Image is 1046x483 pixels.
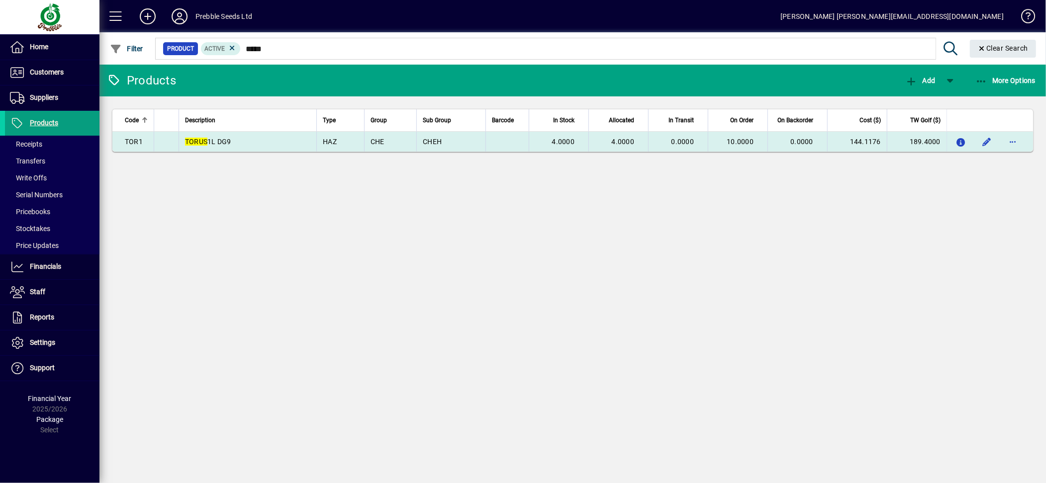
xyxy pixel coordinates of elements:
[535,115,583,126] div: In Stock
[5,356,99,381] a: Support
[595,115,643,126] div: Allocated
[492,115,514,126] span: Barcode
[423,115,451,126] span: Sub Group
[423,115,479,126] div: Sub Group
[423,138,442,146] span: CHEH
[552,138,575,146] span: 4.0000
[30,262,61,270] span: Financials
[5,85,99,110] a: Suppliers
[10,225,50,233] span: Stocktakes
[1005,134,1021,150] button: More options
[30,93,58,101] span: Suppliers
[727,138,754,146] span: 10.0000
[973,72,1039,89] button: More Options
[185,138,207,146] em: TORUS
[5,254,99,279] a: Financials
[5,237,99,254] a: Price Updates
[167,44,194,54] span: Product
[107,73,176,88] div: Products
[1014,2,1034,34] a: Knowledge Base
[205,45,225,52] span: Active
[30,313,54,321] span: Reports
[125,115,148,126] div: Code
[903,72,938,89] button: Add
[5,136,99,153] a: Receipts
[975,77,1036,84] span: More Options
[791,138,814,146] span: 0.0000
[371,115,410,126] div: Group
[970,40,1037,58] button: Clear
[323,115,336,126] span: Type
[5,186,99,203] a: Serial Numbers
[5,220,99,237] a: Stocktakes
[28,395,72,402] span: Financial Year
[859,115,881,126] span: Cost ($)
[371,115,387,126] span: Group
[10,208,50,216] span: Pricebooks
[910,115,941,126] span: TW Golf ($)
[5,60,99,85] a: Customers
[5,305,99,330] a: Reports
[553,115,574,126] span: In Stock
[30,119,58,127] span: Products
[780,8,1004,24] div: [PERSON_NAME] [PERSON_NAME][EMAIL_ADDRESS][DOMAIN_NAME]
[655,115,703,126] div: In Transit
[668,115,694,126] span: In Transit
[132,7,164,25] button: Add
[195,8,252,24] div: Prebble Seeds Ltd
[323,115,358,126] div: Type
[371,138,384,146] span: CHE
[671,138,694,146] span: 0.0000
[30,338,55,346] span: Settings
[164,7,195,25] button: Profile
[5,169,99,186] a: Write Offs
[5,330,99,355] a: Settings
[5,203,99,220] a: Pricebooks
[777,115,813,126] span: On Backorder
[10,241,59,249] span: Price Updates
[612,138,635,146] span: 4.0000
[10,191,63,199] span: Serial Numbers
[5,35,99,60] a: Home
[609,115,634,126] span: Allocated
[185,138,231,146] span: 1L DG9
[730,115,754,126] span: On Order
[110,45,143,53] span: Filter
[185,115,215,126] span: Description
[30,288,45,296] span: Staff
[774,115,822,126] div: On Backorder
[714,115,762,126] div: On Order
[10,174,47,182] span: Write Offs
[185,115,310,126] div: Description
[201,42,241,55] mat-chip: Activation Status: Active
[323,138,337,146] span: HAZ
[492,115,523,126] div: Barcode
[30,68,64,76] span: Customers
[978,44,1029,52] span: Clear Search
[5,280,99,305] a: Staff
[887,132,947,152] td: 189.4000
[979,134,995,150] button: Edit
[10,140,42,148] span: Receipts
[827,132,887,152] td: 144.1176
[36,415,63,423] span: Package
[125,115,139,126] span: Code
[30,43,48,51] span: Home
[5,153,99,169] a: Transfers
[905,77,935,84] span: Add
[30,364,55,372] span: Support
[125,138,143,146] span: TOR1
[10,157,45,165] span: Transfers
[107,40,146,58] button: Filter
